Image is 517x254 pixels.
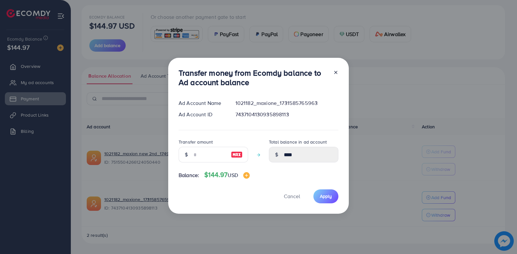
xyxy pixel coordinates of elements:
button: Apply [313,189,338,203]
img: image [243,172,250,179]
span: Apply [320,193,332,199]
img: image [231,151,243,159]
h3: Transfer money from Ecomdy balance to Ad account balance [179,68,328,87]
div: 1021182_maxione_1731585765963 [230,99,344,107]
span: Balance: [179,171,199,179]
span: USD [228,171,238,179]
div: 7437104130935898113 [230,111,344,118]
h4: $144.97 [204,171,250,179]
label: Transfer amount [179,139,213,145]
div: Ad Account Name [173,99,230,107]
button: Cancel [276,189,308,203]
label: Total balance in ad account [269,139,327,145]
span: Cancel [284,193,300,200]
div: Ad Account ID [173,111,230,118]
